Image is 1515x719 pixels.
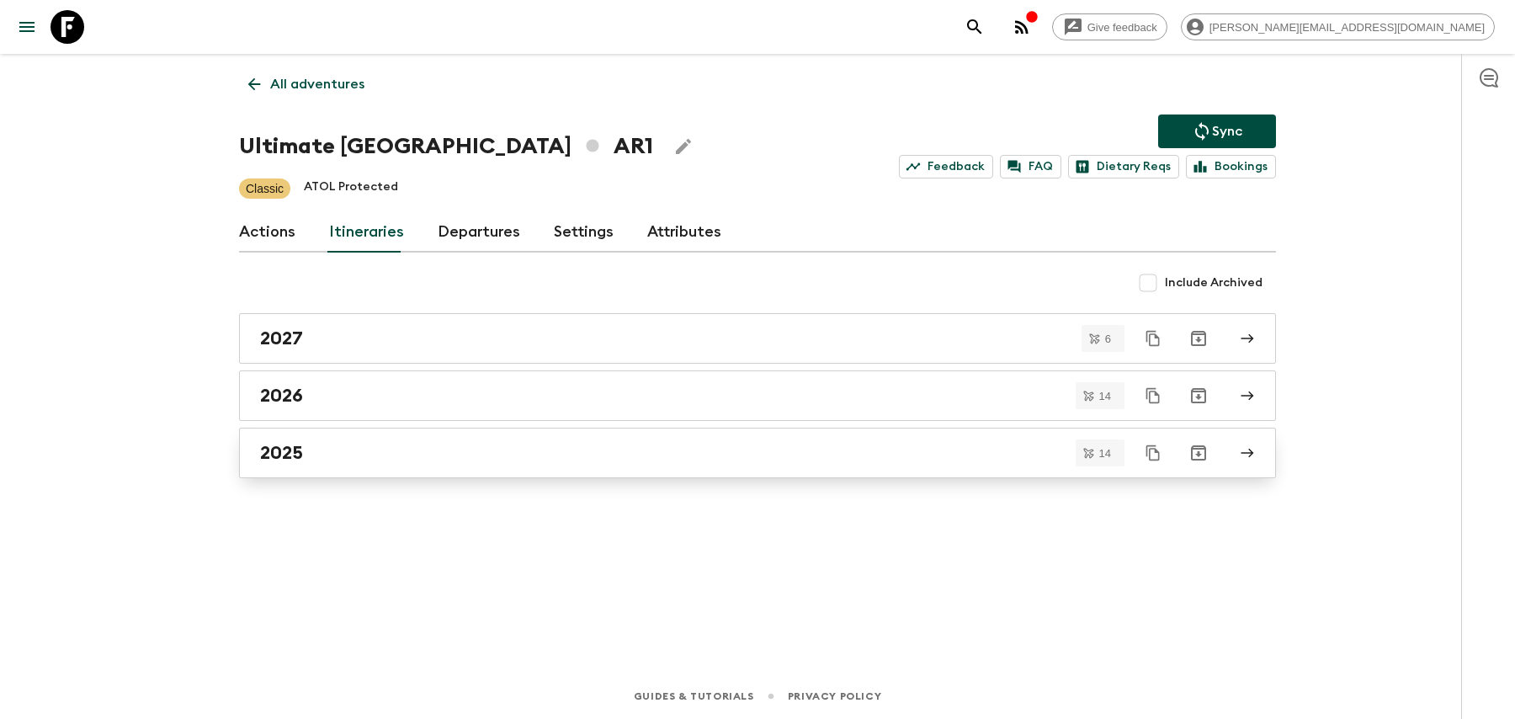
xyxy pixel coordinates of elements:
button: Archive [1182,322,1215,355]
button: Duplicate [1138,438,1168,468]
button: Duplicate [1138,381,1168,411]
p: All adventures [270,74,364,94]
a: Settings [554,212,614,253]
h1: Ultimate [GEOGRAPHIC_DATA] AR1 [239,130,653,163]
button: search adventures [958,10,991,44]
a: 2027 [239,313,1276,364]
span: Include Archived [1165,274,1262,291]
span: 14 [1089,448,1121,459]
button: menu [10,10,44,44]
a: Feedback [899,155,993,178]
a: 2026 [239,370,1276,421]
h2: 2025 [260,442,303,464]
button: Sync adventure departures to the booking engine [1158,115,1276,148]
a: Itineraries [329,212,404,253]
button: Edit Adventure Title [667,130,700,163]
h2: 2026 [260,385,303,407]
a: Departures [438,212,520,253]
p: Classic [246,180,284,197]
a: Dietary Reqs [1068,155,1179,178]
a: Bookings [1186,155,1276,178]
a: Guides & Tutorials [634,687,754,706]
p: ATOL Protected [304,178,398,199]
a: Actions [239,212,295,253]
span: Give feedback [1078,21,1167,34]
span: 14 [1089,391,1121,402]
a: FAQ [1000,155,1061,178]
a: All adventures [239,67,374,101]
button: Archive [1182,436,1215,470]
button: Archive [1182,379,1215,413]
button: Duplicate [1138,323,1168,354]
a: Privacy Policy [788,687,881,706]
a: Give feedback [1052,13,1167,40]
a: 2025 [239,428,1276,478]
div: [PERSON_NAME][EMAIL_ADDRESS][DOMAIN_NAME] [1181,13,1495,40]
h2: 2027 [260,328,303,349]
span: 6 [1095,333,1121,344]
span: [PERSON_NAME][EMAIL_ADDRESS][DOMAIN_NAME] [1200,21,1494,34]
a: Attributes [647,212,721,253]
p: Sync [1212,121,1242,141]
